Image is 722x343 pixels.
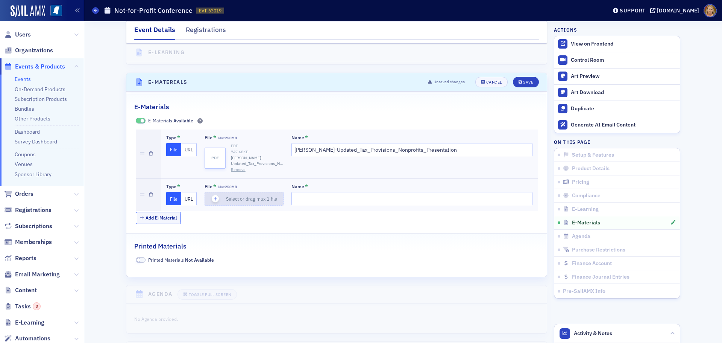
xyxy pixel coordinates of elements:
img: SailAMX [50,5,62,17]
div: [DOMAIN_NAME] [657,7,699,14]
span: Finance Account [572,260,612,267]
a: Tasks3 [4,302,41,311]
span: Registrations [15,206,52,214]
button: Select or drag max 1 file [205,192,284,206]
a: Registrations [4,206,52,214]
span: Content [15,286,37,294]
div: Art Preview [571,73,676,80]
span: Events & Products [15,63,65,71]
a: Subscription Products [15,96,67,102]
div: Save [523,80,533,84]
a: Dashboard [15,128,40,135]
button: URL [181,192,197,205]
span: Max [218,136,237,140]
span: Not Available [136,257,146,263]
a: Sponsor Library [15,171,52,178]
span: Purchase Restrictions [572,247,625,253]
span: Setup & Features [572,152,614,159]
a: Orders [4,190,33,198]
h2: E-Materials [134,102,169,112]
abbr: This field is required [213,184,216,189]
span: Email Marketing [15,270,60,279]
div: Name [291,184,304,189]
a: View Homepage [45,5,62,18]
abbr: This field is required [305,135,308,140]
span: Compliance [572,192,601,199]
div: View on Frontend [571,41,676,47]
button: Cancel [475,77,508,87]
img: SailAMX [11,5,45,17]
abbr: This field is required [305,184,308,189]
a: View on Frontend [554,36,680,52]
a: Art Preview [554,68,680,84]
span: Agenda [572,233,590,240]
a: Art Download [554,84,680,101]
h4: Agenda [148,290,172,298]
span: Automations [15,334,50,343]
span: Organizations [15,46,53,55]
a: Automations [4,334,50,343]
span: E-Learning [572,206,599,213]
div: No Agenda provided. [134,314,387,323]
span: E-Materials [572,220,600,226]
span: E-Materials [148,117,193,124]
div: PDF [231,143,284,149]
a: E-Learning [4,319,44,327]
div: Registrations [186,25,226,39]
button: Duplicate [554,101,680,117]
span: Profile [704,4,717,17]
span: 250MB [225,184,237,189]
abbr: This field is required [177,184,180,189]
span: Select or drag max 1 file [226,196,277,202]
div: Type [166,135,176,140]
a: Other Products [15,115,50,122]
div: Name [291,135,304,140]
h4: E-Learning [148,49,185,56]
a: Bundles [15,105,34,112]
div: Toggle Full Screen [189,293,231,297]
abbr: This field is required [213,135,216,140]
div: Art Download [571,89,676,96]
span: Users [15,30,31,39]
span: Max [218,184,237,189]
span: Not Available [185,257,214,263]
span: Orders [15,190,33,198]
a: Events & Products [4,63,65,71]
div: 3 [33,302,41,310]
div: File [205,184,212,189]
button: Save [513,77,539,87]
span: EVT-63019 [199,8,221,14]
h4: On this page [554,139,680,145]
a: Users [4,30,31,39]
button: Remove [231,167,246,173]
span: Memberships [15,238,52,246]
span: Activity & Notes [574,329,612,337]
span: Product Details [572,165,610,172]
div: Event Details [134,25,175,40]
span: Reports [15,254,36,262]
span: Unsaved changes [434,79,465,85]
button: Add E-Material [136,212,181,224]
div: Generate AI Email Content [571,122,676,128]
span: Printed Materials [148,256,214,263]
button: File [166,143,182,156]
a: Memberships [4,238,52,246]
span: Pre-SailAMX Info [563,288,605,294]
a: Email Marketing [4,270,60,279]
a: Venues [15,161,33,168]
div: Support [620,7,646,14]
div: File [205,135,212,140]
a: Organizations [4,46,53,55]
button: [DOMAIN_NAME] [650,8,702,13]
span: 250MB [225,136,237,140]
a: Events [15,76,31,82]
span: E-Learning [15,319,44,327]
div: Control Room [571,57,676,64]
button: URL [181,143,197,156]
span: Tasks [15,302,41,311]
h1: Not-for-Profit Conference [114,6,193,15]
div: Duplicate [571,105,676,112]
h2: Printed Materials [134,241,187,251]
a: On-Demand Products [15,86,65,93]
